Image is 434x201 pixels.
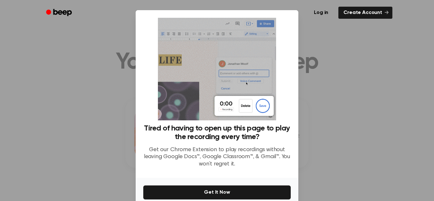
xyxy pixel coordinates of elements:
[158,18,276,120] img: Beep extension in action
[143,124,291,141] h3: Tired of having to open up this page to play the recording every time?
[42,7,78,19] a: Beep
[143,146,291,168] p: Get our Chrome Extension to play recordings without leaving Google Docs™, Google Classroom™, & Gm...
[338,7,392,19] a: Create Account
[308,5,335,20] a: Log in
[143,185,291,199] button: Get It Now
